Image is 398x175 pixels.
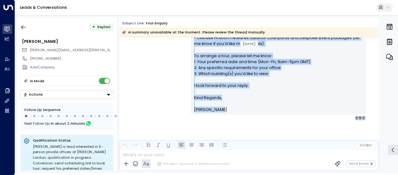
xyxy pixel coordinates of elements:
[145,21,168,26] div: Your enquiry
[20,90,114,99] div: Button group with a nested menu
[30,56,113,61] div: [PHONE_NUMBER]
[194,95,222,101] span: Kind Regards,
[24,120,110,127] div: Next Follow Up:
[97,24,110,29] span: Replied
[361,116,366,121] div: T
[360,143,372,147] span: Cc Bcc
[358,116,363,121] div: N
[357,143,374,147] button: Cc|Bcc
[20,90,114,99] button: Actions
[157,162,230,166] div: The agent signature is added automatically
[92,22,95,32] div: •
[30,65,113,70] div: AddCompany
[122,21,145,26] span: Subject Line:
[33,144,110,172] div: [PERSON_NAME] is lead interested in 5-person private offices at [PERSON_NAME] London; qualificati...
[30,78,44,84] div: AI Mode
[23,92,43,97] div: Actions
[240,41,258,47] div: [DATE]
[365,143,365,147] span: |
[33,138,110,143] p: Qualification Status
[122,29,266,35] div: AI summary unavailable at the moment. Please review the thread manually.
[30,47,114,53] span: tom.gehring@eye-able.com
[24,107,110,112] div: Follow Up Sequence
[22,38,113,44] div: [PERSON_NAME]
[131,141,139,149] button: Redo
[20,5,67,10] a: Leads & Conversations
[121,141,129,149] button: Undo
[194,107,227,112] span: [PERSON_NAME]
[30,47,148,52] span: [PERSON_NAME][EMAIL_ADDRESS][PERSON_NAME][DOMAIN_NAME]
[51,120,85,127] span: In about 2 minutes
[355,116,360,121] div: H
